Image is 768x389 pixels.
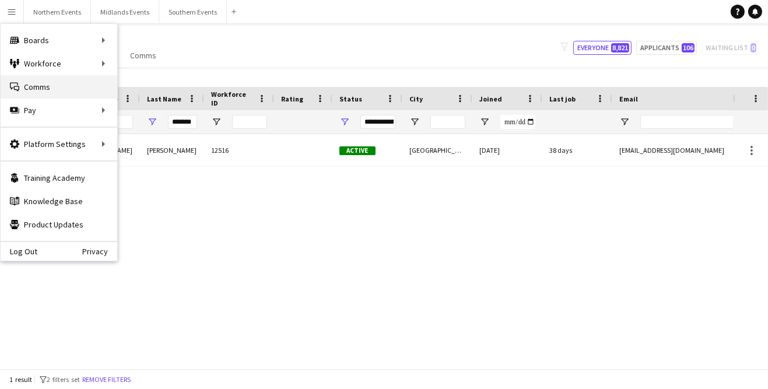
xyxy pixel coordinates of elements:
[339,117,350,127] button: Open Filter Menu
[1,247,37,256] a: Log Out
[147,117,157,127] button: Open Filter Menu
[130,50,156,61] span: Comms
[232,115,267,129] input: Workforce ID Filter Input
[159,1,227,23] button: Southern Events
[1,99,117,122] div: Pay
[24,1,91,23] button: Northern Events
[479,117,490,127] button: Open Filter Menu
[204,134,274,166] div: 12516
[500,115,535,129] input: Joined Filter Input
[1,132,117,156] div: Platform Settings
[619,94,638,103] span: Email
[479,94,502,103] span: Joined
[409,117,420,127] button: Open Filter Menu
[281,94,303,103] span: Rating
[573,41,632,55] button: Everyone8,821
[682,43,695,52] span: 106
[47,375,80,384] span: 2 filters set
[1,75,117,99] a: Comms
[611,43,629,52] span: 8,821
[409,94,423,103] span: City
[82,247,117,256] a: Privacy
[91,1,159,23] button: Midlands Events
[1,52,117,75] div: Workforce
[211,117,222,127] button: Open Filter Menu
[339,146,376,155] span: Active
[168,115,197,129] input: Last Name Filter Input
[619,117,630,127] button: Open Filter Menu
[140,134,204,166] div: [PERSON_NAME]
[1,29,117,52] div: Boards
[472,134,542,166] div: [DATE]
[1,166,117,190] a: Training Academy
[104,115,133,129] input: First Name Filter Input
[542,134,612,166] div: 38 days
[1,190,117,213] a: Knowledge Base
[211,90,253,107] span: Workforce ID
[339,94,362,103] span: Status
[636,41,697,55] button: Applicants106
[1,213,117,236] a: Product Updates
[549,94,576,103] span: Last job
[147,94,181,103] span: Last Name
[125,48,161,63] a: Comms
[402,134,472,166] div: [GEOGRAPHIC_DATA]
[430,115,465,129] input: City Filter Input
[80,373,133,386] button: Remove filters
